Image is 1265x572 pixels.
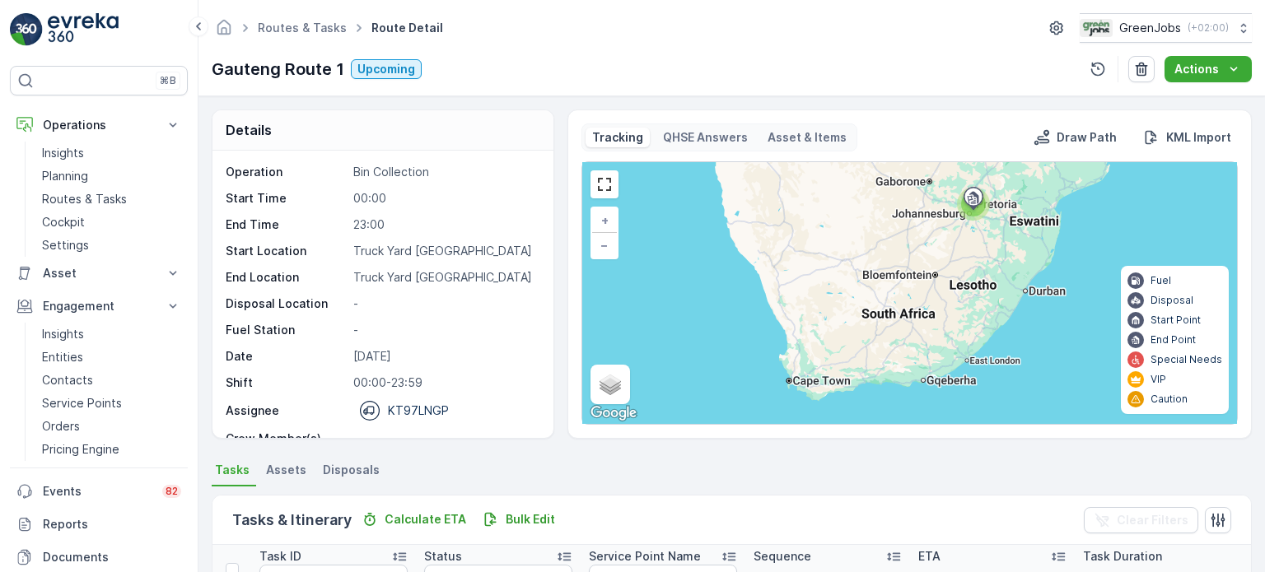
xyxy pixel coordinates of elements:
[1080,19,1113,37] img: Green_Jobs_Logo.png
[42,441,119,458] p: Pricing Engine
[1151,333,1196,346] p: End Point
[1188,21,1229,35] p: ( +02:00 )
[42,191,127,207] p: Routes & Tasks
[592,233,617,258] a: Zoom Out
[48,13,119,46] img: logo_light-DOdMpM7g.png
[43,516,181,532] p: Reports
[353,348,535,365] p: [DATE]
[42,214,85,230] p: Cockpit
[226,374,347,391] p: Shift
[226,164,347,180] p: Operation
[42,418,80,435] p: Orders
[35,188,188,211] a: Routes & Tasks
[1083,548,1162,565] p: Task Duration
[35,234,188,257] a: Settings
[42,349,83,365] p: Entities
[43,549,181,565] p: Documents
[353,190,535,207] p: 00:00
[43,483,152,500] p: Events
[592,172,617,197] a: View Fullscreen
[43,117,155,133] p: Operations
[258,21,347,35] a: Routes & Tasks
[35,142,188,165] a: Insights
[754,548,811,565] p: Sequence
[35,346,188,369] a: Entities
[1117,512,1188,528] p: Clear Filters
[1084,507,1198,533] button: Clear Filters
[506,511,555,528] p: Bulk Edit
[42,395,122,412] p: Service Points
[357,61,415,77] p: Upcoming
[1165,56,1252,82] button: Actions
[10,13,43,46] img: logo
[43,265,155,281] p: Asset
[1119,20,1181,36] p: GreenJobs
[226,269,347,286] p: End Location
[353,430,535,447] p: -
[10,508,188,541] a: Reports
[42,237,89,253] p: Settings
[1151,393,1188,406] p: Caution
[10,290,188,323] button: Engagement
[35,165,188,188] a: Planning
[35,323,188,346] a: Insights
[351,59,422,79] button: Upcoming
[323,462,380,478] span: Disposals
[353,269,535,286] p: Truck Yard [GEOGRAPHIC_DATA]
[10,475,188,508] a: Events82
[353,322,535,338] p: -
[226,402,279,419] p: Assignee
[1151,314,1201,327] p: Start Point
[424,548,462,565] p: Status
[586,402,641,424] a: Open this area in Google Maps (opens a new window)
[592,366,628,402] a: Layers
[10,257,188,290] button: Asset
[353,295,535,312] p: -
[1080,13,1252,43] button: GreenJobs(+02:00)
[663,129,748,146] p: QHSE Answers
[226,216,347,233] p: End Time
[35,392,188,415] a: Service Points
[385,511,466,528] p: Calculate ETA
[1151,274,1171,287] p: Fuel
[42,372,93,388] p: Contacts
[476,509,562,529] button: Bulk Edit
[160,74,176,87] p: ⌘B
[1151,294,1193,307] p: Disposal
[42,168,88,184] p: Planning
[226,243,347,259] p: Start Location
[226,430,347,447] p: Crew Member(s)
[232,509,352,532] p: Tasks & Itinerary
[600,238,609,252] span: −
[259,548,301,565] p: Task ID
[586,402,641,424] img: Google
[957,188,990,221] div: 9
[601,213,609,227] span: +
[1166,129,1231,146] p: KML Import
[388,402,449,419] p: KT97LNGP
[226,190,347,207] p: Start Time
[355,509,473,529] button: Calculate ETA
[1137,128,1238,147] button: KML Import
[215,25,233,39] a: Homepage
[212,57,344,81] p: Gauteng Route 1
[353,243,535,259] p: Truck Yard [GEOGRAPHIC_DATA]
[35,369,188,392] a: Contacts
[166,485,178,498] p: 82
[353,374,535,391] p: 00:00-23:59
[10,109,188,142] button: Operations
[353,164,535,180] p: Bin Collection
[35,211,188,234] a: Cockpit
[42,326,84,342] p: Insights
[353,216,535,233] p: 23:00
[226,295,347,312] p: Disposal Location
[1027,128,1123,147] button: Draw Path
[42,145,84,161] p: Insights
[1174,61,1219,77] p: Actions
[226,348,347,365] p: Date
[582,162,1237,424] div: 0
[226,322,347,338] p: Fuel Station
[1151,353,1222,366] p: Special Needs
[1151,373,1166,386] p: VIP
[43,298,155,314] p: Engagement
